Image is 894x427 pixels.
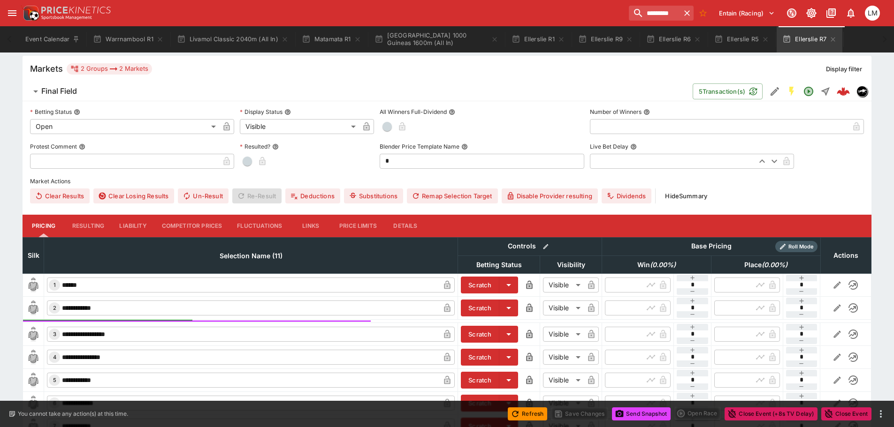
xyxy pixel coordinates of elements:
button: Competitor Prices [154,215,230,237]
div: Visible [543,350,584,365]
div: Visible [543,396,584,411]
h5: Markets [30,63,63,74]
button: Matamata R1 [296,26,367,52]
img: runner 5 [26,373,41,388]
img: PriceKinetics Logo [21,4,39,22]
span: Place(0.00%) [734,259,798,270]
button: Remap Selection Target [407,188,498,203]
img: runner 6 [26,396,41,411]
img: Sportsbook Management [41,15,92,20]
button: Betting Status [74,109,80,115]
div: Open [30,119,219,134]
button: Details [384,215,427,237]
button: Protest Comment [79,143,85,150]
button: Liability [112,215,154,237]
p: You cannot take any action(s) at this time. [18,410,128,418]
button: Scratch [461,277,499,293]
svg: Open [803,86,814,97]
button: Scratch [461,349,499,366]
span: 3 [51,331,58,337]
button: Links [290,215,332,237]
button: Event Calendar [20,26,85,52]
button: Ellerslie R7 [777,26,842,52]
button: Luigi Mollo [862,3,883,23]
div: 30976875-c3a5-4022-a195-daf0c5ef6e41 [837,85,850,98]
button: Select Tenant [713,6,780,21]
span: Selection Name (11) [209,250,293,262]
button: Final Field [23,82,693,101]
button: Live Bet Delay [630,143,637,150]
div: Visible [240,119,359,134]
div: split button [674,407,721,420]
button: Pricing [23,215,65,237]
img: runner 4 [26,350,41,365]
button: [GEOGRAPHIC_DATA] 1000 Guineas 1600m (All In) [369,26,504,52]
button: Resulting [65,215,112,237]
p: Blender Price Template Name [380,142,459,150]
button: Close Event (+8s TV Delay) [725,407,818,420]
button: Documentation [823,5,840,22]
button: Close Event [821,407,871,420]
span: 6 [51,400,58,406]
button: Notifications [842,5,859,22]
div: Visible [543,327,584,342]
button: Scratch [461,372,499,389]
th: Silk [23,237,44,273]
button: Number of Winners [643,109,650,115]
span: Re-Result [232,188,282,203]
th: Controls [458,237,602,255]
button: Open [800,83,817,100]
button: Blender Price Template Name [461,143,468,150]
button: more [875,408,886,420]
span: 2 [51,305,58,311]
span: 5 [51,377,58,383]
button: Connected to PK [783,5,800,22]
img: logo-cerberus--red.svg [837,85,850,98]
th: Actions [820,237,871,273]
p: Display Status [240,108,283,116]
p: Protest Comment [30,142,77,150]
img: PriceKinetics [41,7,111,14]
button: Ellerslie R1 [506,26,571,52]
img: runner 2 [26,300,41,315]
p: Number of Winners [590,108,642,116]
button: open drawer [4,5,21,22]
p: Betting Status [30,108,72,116]
button: Scratch [461,395,499,412]
div: nztr [856,86,868,97]
button: Toggle light/dark mode [803,5,820,22]
button: Dividends [602,188,651,203]
button: Price Limits [332,215,384,237]
button: Ellerslie R6 [641,26,707,52]
button: Straight [817,83,834,100]
button: Ellerslie R9 [573,26,639,52]
button: Disable Provider resulting [502,188,598,203]
button: Scratch [461,300,499,316]
button: Clear Losing Results [93,188,174,203]
div: 2 Groups 2 Markets [70,63,148,75]
div: Visible [543,300,584,315]
button: No Bookmarks [695,6,711,21]
button: Substitutions [344,188,403,203]
button: Un-Result [178,188,228,203]
p: Live Bet Delay [590,142,628,150]
p: Resulted? [240,142,270,150]
button: Warrnambool R1 [87,26,169,52]
button: 5Transaction(s) [693,83,763,99]
input: search [629,6,680,21]
div: Luigi Mollo [865,6,880,21]
button: Bulk edit [540,240,552,253]
span: 1 [52,282,58,288]
span: Win(0.00%) [627,259,686,270]
button: Livamol Classic 2040m (All In) [171,26,294,52]
button: Refresh [508,407,547,420]
button: Resulted? [272,143,279,150]
a: 30976875-c3a5-4022-a195-daf0c5ef6e41 [834,82,853,101]
em: ( 0.00 %) [762,259,787,270]
button: SGM Enabled [783,83,800,100]
button: Send Snapshot [612,407,671,420]
button: Edit Detail [766,83,783,100]
button: HideSummary [659,188,713,203]
span: 4 [51,354,58,360]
